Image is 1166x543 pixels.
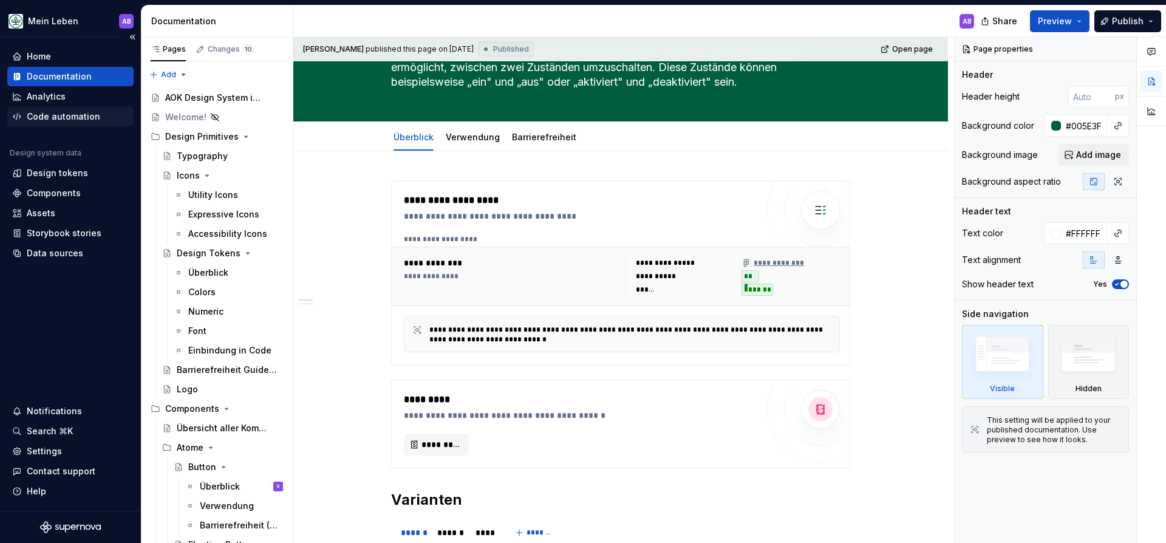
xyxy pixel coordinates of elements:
div: Search ⌘K [27,425,73,437]
div: Design Primitives [146,127,288,146]
div: Components [146,399,288,418]
img: df5db9ef-aba0-4771-bf51-9763b7497661.png [9,14,23,29]
div: Welcome! [165,111,206,123]
div: Font [188,325,206,337]
h2: Varianten [391,490,850,510]
span: Open page [892,44,933,54]
svg: Supernova Logo [40,521,101,533]
a: Utility Icons [169,185,288,205]
a: Einbindung in Code [169,341,288,360]
p: px [1115,92,1124,101]
div: Numeric [188,306,223,318]
a: Übersicht aller Komponenten [157,418,288,438]
textarea: Der Toggle-Button ist ein interaktives Bedienelement, welches es den Nutzenden ermöglicht, zwisch... [389,43,848,92]
div: Side navigation [962,308,1029,320]
div: Design Primitives [165,131,239,143]
div: Storybook stories [27,227,101,239]
a: Welcome! [146,108,288,127]
div: Button [188,461,216,473]
div: Verwendung [200,500,254,512]
div: Notifications [27,405,82,417]
a: Open page [877,41,938,58]
div: Visible [990,384,1015,394]
a: Accessibility Icons [169,224,288,244]
div: Help [27,485,46,497]
div: AOK Design System in Arbeit [165,92,265,104]
div: Design system data [10,148,81,158]
div: Show header text [962,278,1034,290]
div: Hidden [1076,384,1102,394]
a: Assets [7,203,134,223]
a: Barrierefreiheit (WIP) [180,516,288,535]
label: Yes [1093,279,1107,289]
a: Logo [157,380,288,399]
span: [PERSON_NAME] [303,44,364,54]
div: Settings [27,445,62,457]
div: Background aspect ratio [962,176,1061,188]
a: Analytics [7,87,134,106]
span: Published [493,44,529,54]
a: Home [7,47,134,66]
a: Überblick [394,132,434,142]
div: Überblick [188,267,228,279]
div: Data sources [27,247,83,259]
a: Design Tokens [157,244,288,263]
div: Code automation [27,111,100,123]
a: Button [169,457,288,477]
div: Verwendung [441,124,505,149]
div: published this page on [DATE] [366,44,474,54]
span: 10 [242,44,254,54]
div: Atome [177,442,203,454]
div: Typography [177,150,228,162]
input: Auto [1068,86,1115,108]
div: Documentation [27,70,92,83]
div: Header height [962,90,1020,103]
div: Contact support [27,465,95,477]
a: Barrierefreiheit Guidelines [157,360,288,380]
div: Überblick [200,480,240,493]
div: Visible [962,325,1043,399]
a: Numeric [169,302,288,321]
a: AOK Design System in Arbeit [146,88,288,108]
div: Header [962,69,993,81]
div: Analytics [27,90,66,103]
span: Share [992,15,1017,27]
div: Atome [157,438,288,457]
button: Collapse sidebar [124,29,141,46]
div: Einbindung in Code [188,344,271,357]
div: Header text [962,205,1011,217]
div: Icons [177,169,200,182]
div: Barrierefreiheit (WIP) [200,519,281,531]
div: Components [165,403,219,415]
button: Search ⌘K [7,422,134,441]
div: Übersicht aller Komponenten [177,422,271,434]
a: Data sources [7,244,134,263]
button: Add [146,66,191,83]
input: Auto [1061,115,1108,137]
div: Text color [962,227,1003,239]
a: Design tokens [7,163,134,183]
div: Text alignment [962,254,1021,266]
div: Changes [208,44,254,54]
div: Pages [151,44,186,54]
button: Notifications [7,401,134,421]
div: Barrierefreiheit Guidelines [177,364,277,376]
a: Expressive Icons [169,205,288,224]
input: Auto [1061,222,1108,244]
a: Colors [169,282,288,302]
div: Überblick [389,124,438,149]
div: Background image [962,149,1038,161]
div: Design tokens [27,167,88,179]
div: Logo [177,383,198,395]
a: Documentation [7,67,134,86]
div: Colors [188,286,216,298]
div: Components [27,187,81,199]
a: Überblick [169,263,288,282]
a: Settings [7,442,134,461]
div: S [276,480,280,493]
a: Barrierefreiheit [512,132,576,142]
a: Font [169,321,288,341]
div: Accessibility Icons [188,228,267,240]
div: Utility Icons [188,189,238,201]
div: Barrierefreiheit [507,124,581,149]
